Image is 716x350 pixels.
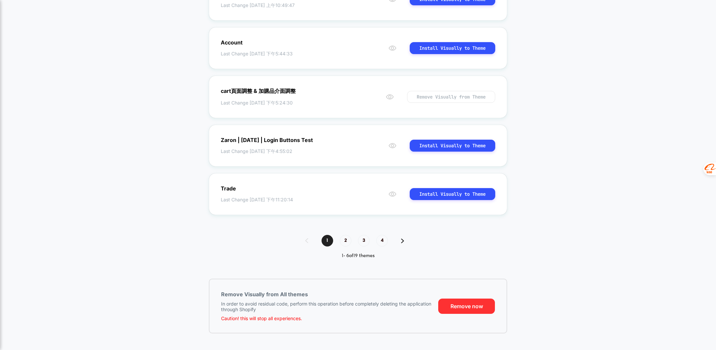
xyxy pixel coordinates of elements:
span: 4 [376,235,388,246]
button: Install Visually to Theme [410,42,495,54]
img: pagination forward [401,239,404,243]
div: cart頁面調整 & 加購品介面調整 [221,88,296,95]
span: Last Change [DATE] 下午5:24:30 [221,100,320,106]
div: Trade [221,185,236,192]
span: In order to avoid residual code, perform this operation before completely deleting the applicatio... [221,301,432,312]
div: Zaron | [DATE] | Login Buttons Test [221,137,313,143]
button: Install Visually to Theme [410,188,495,200]
span: 3 [358,235,370,246]
button: Remove Visually from Theme [407,91,495,103]
span: 1 [322,235,333,246]
div: 1 - 6 of 19 themes [299,253,417,259]
span: Remove Visually from All themes [221,291,308,298]
span: Last Change [DATE] 下午11:20:14 [221,197,293,203]
span: Last Change [DATE] 下午4:55:02 [221,148,337,155]
button: Install Visually to Theme [410,140,495,152]
div: Account [221,39,243,46]
button: Remove now [438,299,495,314]
span: 2 [340,235,351,246]
div: Caution! this will stop all experiences. [221,315,302,321]
span: Last Change [DATE] 上午10:49:47 [221,2,295,9]
span: Last Change [DATE] 下午5:44:33 [221,51,293,57]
